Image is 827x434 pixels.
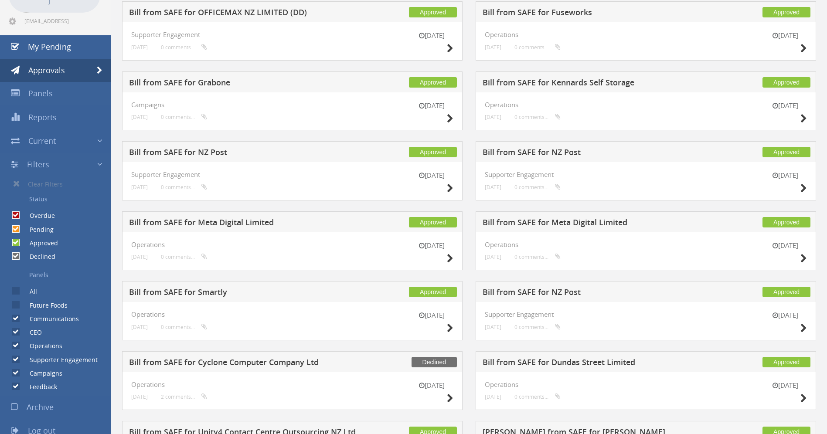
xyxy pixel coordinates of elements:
span: Approved [762,77,810,88]
h4: Operations [485,241,807,248]
span: Reports [28,112,57,122]
label: Operations [21,342,62,350]
span: Approved [762,147,810,157]
small: 0 comments... [161,324,207,330]
small: [DATE] [485,44,501,51]
h4: Supporter Engagement [131,171,453,178]
span: My Pending [28,41,71,52]
span: Filters [27,159,49,170]
span: Current [28,136,56,146]
span: Approved [762,217,810,227]
span: Approved [409,217,457,227]
small: [DATE] [763,381,807,390]
span: Approved [409,7,457,17]
small: 0 comments... [161,254,207,260]
label: All [21,287,37,296]
span: Declined [412,357,457,367]
label: Campaigns [21,369,62,378]
small: [DATE] [485,114,501,120]
span: Panels [28,88,53,98]
small: [DATE] [763,241,807,250]
small: [DATE] [485,324,501,330]
small: 2 comments... [161,393,207,400]
small: [DATE] [131,44,148,51]
h5: Bill from SAFE for Dundas Street Limited [483,358,711,369]
small: [DATE] [763,31,807,40]
small: [DATE] [485,254,501,260]
span: Approved [762,287,810,297]
h4: Operations [485,31,807,38]
small: [DATE] [410,31,453,40]
span: Approved [762,7,810,17]
h5: Bill from SAFE for Meta Digital Limited [483,218,711,229]
small: 0 comments... [514,114,561,120]
a: Status [7,192,111,207]
small: 0 comments... [514,324,561,330]
a: Clear Filters [7,176,111,192]
small: [DATE] [410,311,453,320]
span: [EMAIL_ADDRESS][DOMAIN_NAME] [24,17,99,24]
label: Overdue [21,211,55,220]
label: CEO [21,328,42,337]
small: [DATE] [410,171,453,180]
label: Future Foods [21,301,68,310]
small: [DATE] [763,101,807,110]
small: [DATE] [131,254,148,260]
small: [DATE] [763,311,807,320]
small: [DATE] [131,114,148,120]
small: 0 comments... [514,254,561,260]
small: [DATE] [131,324,148,330]
span: Approved [409,147,457,157]
h5: Bill from SAFE for Grabone [129,78,357,89]
h4: Supporter Engagement [485,311,807,318]
h5: Bill from SAFE for NZ Post [483,148,711,159]
span: Approved [762,357,810,367]
small: [DATE] [485,393,501,400]
h4: Operations [131,311,453,318]
small: [DATE] [485,184,501,190]
h4: Supporter Engagement [485,171,807,178]
small: [DATE] [131,393,148,400]
label: Approved [21,239,58,248]
h4: Operations [131,241,453,248]
h4: Operations [485,381,807,388]
small: 0 comments... [514,184,561,190]
h5: Bill from SAFE for Smartly [129,288,357,299]
span: Approvals [28,65,65,75]
label: Communications [21,315,79,323]
small: [DATE] [410,381,453,390]
small: 0 comments... [161,44,207,51]
small: [DATE] [410,101,453,110]
label: Declined [21,252,55,261]
small: 0 comments... [514,393,561,400]
h5: Bill from SAFE for Cyclone Computer Company Ltd [129,358,357,369]
small: 0 comments... [161,184,207,190]
h4: Campaigns [131,101,453,108]
h5: Bill from SAFE for NZ Post [483,288,711,299]
small: [DATE] [410,241,453,250]
label: Pending [21,225,54,234]
small: [DATE] [763,171,807,180]
h4: Operations [485,101,807,108]
label: Supporter Engagement [21,356,98,364]
h4: Supporter Engagement [131,31,453,38]
h4: Operations [131,381,453,388]
h5: Bill from SAFE for Kennards Self Storage [483,78,711,89]
small: 0 comments... [514,44,561,51]
small: [DATE] [131,184,148,190]
span: Approved [409,287,457,297]
h5: Bill from SAFE for Meta Digital Limited [129,218,357,229]
h5: Bill from SAFE for NZ Post [129,148,357,159]
label: Feedback [21,383,57,391]
h5: Bill from SAFE for Fuseworks [483,8,711,19]
small: 0 comments... [161,114,207,120]
span: Approved [409,77,457,88]
h5: Bill from SAFE for OFFICEMAX NZ LIMITED (DD) [129,8,357,19]
a: Panels [7,268,111,282]
span: Archive [27,402,54,412]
